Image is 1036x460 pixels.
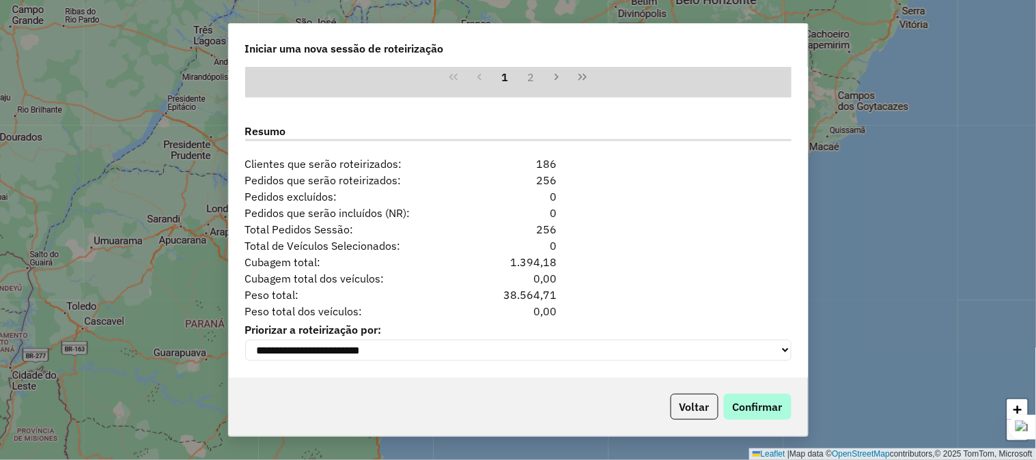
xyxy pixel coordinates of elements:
[570,65,596,91] button: Last Page
[237,221,471,238] span: Total Pedidos Sessão:
[237,270,471,287] span: Cubagem total dos veículos:
[471,270,565,287] div: 0,00
[787,449,789,459] span: |
[1007,420,1028,440] a: Zoom out
[237,287,471,303] span: Peso total:
[749,448,1036,460] div: Map data © contributors,© 2025 TomTom, Microsoft
[471,303,565,319] div: 0,00
[237,156,471,172] span: Clientes que serão roteirizados:
[237,238,471,254] span: Total de Veículos Selecionados:
[471,221,565,238] div: 256
[245,123,792,141] label: Resumo
[237,172,471,188] span: Pedidos que serão roteirizados:
[724,394,792,420] button: Confirmar
[471,287,565,303] div: 38.564,71
[671,394,718,420] button: Voltar
[237,188,471,205] span: Pedidos excluídos:
[1013,401,1022,418] span: +
[245,40,444,57] span: Iniciar uma nova sessão de roteirização
[245,321,792,338] label: Priorizar a roteirização por:
[237,205,471,221] span: Pedidos que serão incluídos (NR):
[518,65,544,91] button: 2
[471,188,565,205] div: 0
[544,65,570,91] button: Next Page
[471,254,565,270] div: 1.394,18
[471,156,565,172] div: 186
[471,205,565,221] div: 0
[1007,399,1028,420] a: Zoom in
[753,449,785,459] a: Leaflet
[492,65,518,91] button: 1
[471,238,565,254] div: 0
[471,172,565,188] div: 256
[832,449,891,459] a: OpenStreetMap
[237,303,471,319] span: Peso total dos veículos:
[237,254,471,270] span: Cubagem total:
